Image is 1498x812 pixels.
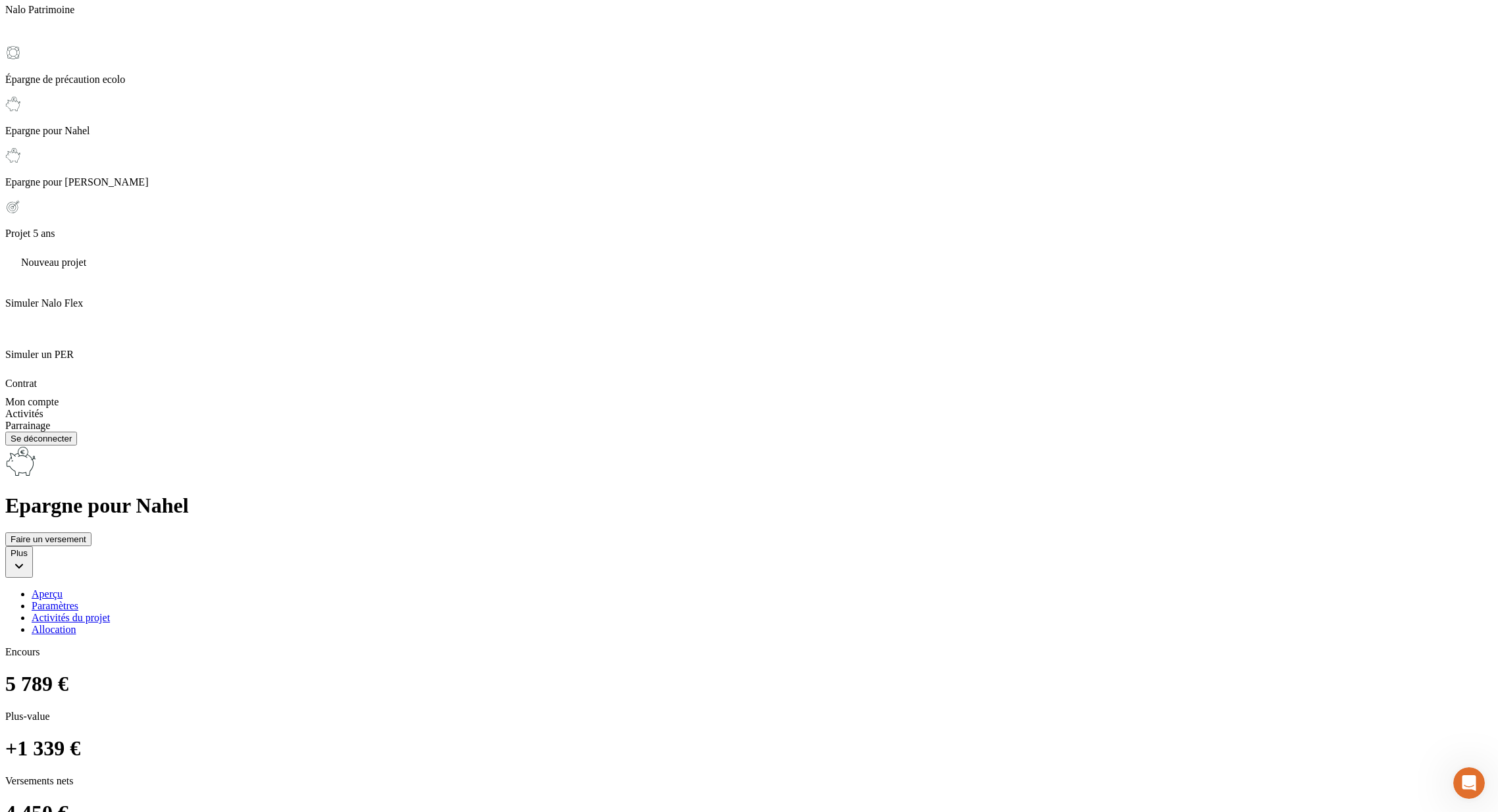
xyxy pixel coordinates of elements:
[5,74,1493,86] p: Épargne de précaution ecolo
[5,420,50,431] span: Parrainage
[11,434,72,444] div: Se déconnecter
[5,96,1493,137] div: Epargne pour Nahel
[5,147,1493,188] div: Epargne pour Swann
[5,378,37,389] span: Contrat
[5,250,1493,268] div: Nouveau projet
[5,775,1493,787] p: Versements nets
[32,600,1493,612] a: Paramètres
[32,612,1493,624] a: Activités du projet
[5,408,43,419] span: Activités
[5,532,91,546] button: Faire un versement
[5,228,1493,240] p: Projet 5 ans
[5,268,1493,309] div: Simuler Nalo Flex
[5,320,1493,361] div: Simuler un PER
[5,672,1493,696] h1: 5 789 €
[5,646,1493,658] p: Encours
[5,297,1493,309] p: Simuler Nalo Flex
[32,624,1493,636] a: Allocation
[5,349,1493,361] p: Simuler un PER
[1453,767,1485,799] iframe: Intercom live chat
[5,4,1493,16] p: Nalo Patrimoine
[5,176,1493,188] p: Epargne pour [PERSON_NAME]
[32,588,1493,600] a: Aperçu
[5,546,33,578] button: Plus
[5,396,59,407] span: Mon compte
[11,534,86,544] div: Faire un versement
[5,125,1493,137] p: Epargne pour Nahel
[5,432,77,445] button: Se déconnecter
[5,711,1493,723] p: Plus-value
[5,736,1493,761] h1: +1 339 €
[21,257,86,268] span: Nouveau projet
[5,494,1493,518] h1: Epargne pour Nahel
[5,199,1493,240] div: Projet 5 ans
[5,45,1493,86] div: Épargne de précaution ecolo
[11,548,28,558] div: Plus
